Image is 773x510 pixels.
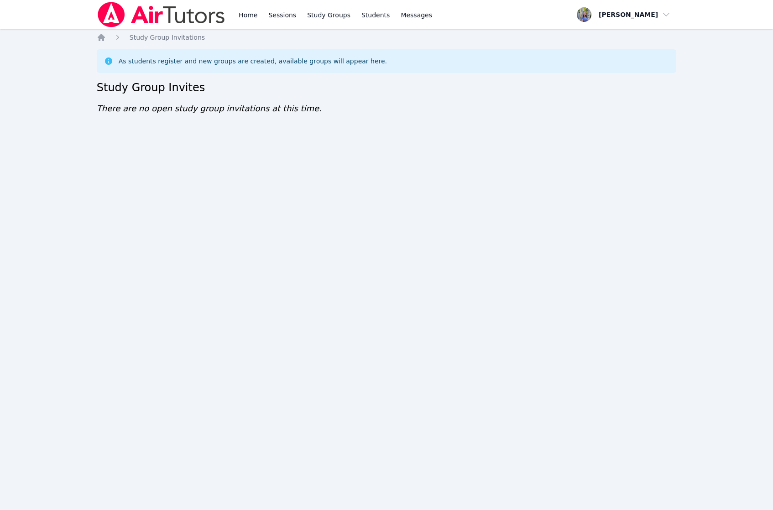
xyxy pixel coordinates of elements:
img: Air Tutors [97,2,226,27]
nav: Breadcrumb [97,33,677,42]
span: Messages [401,10,432,20]
a: Study Group Invitations [130,33,205,42]
span: Study Group Invitations [130,34,205,41]
h2: Study Group Invites [97,80,677,95]
span: There are no open study group invitations at this time. [97,104,322,113]
div: As students register and new groups are created, available groups will appear here. [119,57,387,66]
